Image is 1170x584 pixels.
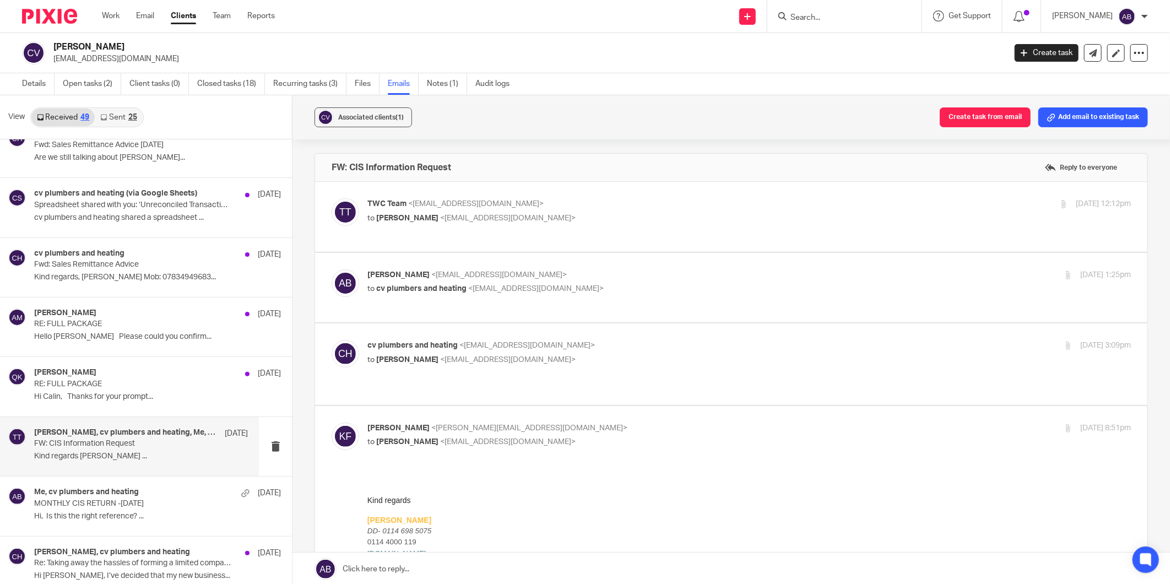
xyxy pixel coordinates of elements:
[31,109,95,126] a: Received49
[258,309,281,320] p: [DATE]
[367,424,430,432] span: [PERSON_NAME]
[388,73,419,95] a: Emails
[128,113,137,121] div: 25
[1038,107,1148,127] button: Add email to existing task
[34,140,231,150] p: Fwd: Sales Remittance Advice [DATE]
[317,109,334,126] img: svg%3E
[8,309,26,326] img: svg%3E
[1080,340,1131,352] p: [DATE] 3:09pm
[163,526,292,534] a: [EMAIL_ADDRESS][DOMAIN_NAME]
[431,271,567,279] span: <[EMAIL_ADDRESS][DOMAIN_NAME]>
[136,10,154,21] a: Email
[440,438,576,446] span: <[EMAIL_ADDRESS][DOMAIN_NAME]>
[34,499,231,509] p: MONTHLY CIS RETURN -[DATE]
[949,12,991,20] span: Get Support
[1076,198,1131,210] p: [DATE] 12:12pm
[34,571,281,581] p: Hi [PERSON_NAME], I’ve decided that my new business...
[22,41,45,64] img: svg%3E
[940,107,1031,127] button: Create task from email
[332,423,359,450] img: svg%3E
[8,111,25,123] span: View
[367,271,430,279] span: [PERSON_NAME]
[34,309,96,318] h4: [PERSON_NAME]
[355,73,380,95] a: Files
[367,200,407,208] span: TWC Team
[34,488,139,497] h4: Me, cv plumbers and heating
[332,340,359,367] img: svg%3E
[34,439,205,448] p: FW: CIS Information Request
[367,356,375,364] span: to
[34,273,281,282] p: Kind regards, [PERSON_NAME] Mob: 07834949683...
[34,213,281,223] p: cv plumbers and heating shared a spreadsheet ...
[22,73,55,95] a: Details
[1015,44,1079,62] a: Create task
[258,548,281,559] p: [DATE]
[440,356,576,364] span: <[EMAIL_ADDRESS][DOMAIN_NAME]>
[34,559,231,568] p: Re: Taking away the hassles of forming a limited company
[8,548,26,565] img: svg%3E
[8,368,26,386] img: svg%3E
[338,114,404,121] span: Associated clients
[8,488,26,505] img: svg%3E
[34,249,124,258] h4: cv plumbers and heating
[34,153,281,163] p: Are we still talking about [PERSON_NAME]...
[34,189,197,198] h4: cv plumbers and heating (via Google Sheets)
[258,368,281,379] p: [DATE]
[34,392,281,402] p: Hi Calin, Thanks for your prompt...
[440,214,576,222] span: <[EMAIL_ADDRESS][DOMAIN_NAME]>
[247,10,275,21] a: Reports
[22,9,77,24] img: Pixie
[376,214,438,222] span: [PERSON_NAME]
[332,198,359,226] img: svg%3E
[34,332,281,342] p: Hello [PERSON_NAME] Please could you confirm...
[367,214,375,222] span: to
[118,380,254,389] a: [EMAIL_ADDRESS][DOMAIN_NAME]
[408,200,544,208] span: <[EMAIL_ADDRESS][DOMAIN_NAME]>
[367,342,458,349] span: cv plumbers and heating
[34,548,190,557] h4: [PERSON_NAME], cv plumbers and heating
[34,201,231,210] p: Spreadsheet shared with you: ‘Unreconciled Transactions.xlsx’
[427,73,467,95] a: Notes (1)
[129,73,189,95] a: Client tasks (0)
[1080,423,1131,434] p: [DATE] 8:51pm
[376,356,438,364] span: [PERSON_NAME]
[8,189,26,207] img: svg%3E
[171,10,196,21] a: Clients
[34,428,219,437] h4: [PERSON_NAME], cv plumbers and heating, Me, TWC Team
[468,285,604,293] span: <[EMAIL_ADDRESS][DOMAIN_NAME]>
[459,342,595,349] span: <[EMAIL_ADDRESS][DOMAIN_NAME]>
[94,98,181,142] img: emails
[258,189,281,200] p: [DATE]
[332,162,451,173] h4: FW: CIS Information Request
[376,285,467,293] span: cv plumbers and heating
[431,424,627,432] span: <[PERSON_NAME][EMAIL_ADDRESS][DOMAIN_NAME]>
[34,260,231,269] p: Fwd: Sales Remittance Advice
[34,320,231,329] p: RE: FULL PACKAGE
[8,249,26,267] img: svg%3E
[95,109,142,126] a: Sent25
[34,512,281,521] p: Hi, Is this the right reference? ...
[34,380,231,389] p: RE: FULL PACKAGE
[213,10,231,21] a: Team
[1080,269,1131,281] p: [DATE] 1:25pm
[1118,8,1136,25] img: svg%3E
[8,428,26,446] img: svg%3E
[376,438,438,446] span: [PERSON_NAME]
[367,438,375,446] span: to
[34,368,96,377] h4: [PERSON_NAME]
[34,452,248,461] p: Kind regards [PERSON_NAME] ...
[789,13,889,23] input: Search
[332,269,359,297] img: svg%3E
[315,107,412,127] button: Associated clients(1)
[1052,10,1113,21] p: [PERSON_NAME]
[396,114,404,121] span: (1)
[258,488,281,499] p: [DATE]
[225,428,248,439] p: [DATE]
[63,73,121,95] a: Open tasks (2)
[197,73,265,95] a: Closed tasks (18)
[367,285,375,293] span: to
[59,403,196,412] a: [EMAIL_ADDRESS][DOMAIN_NAME]
[53,53,998,64] p: [EMAIL_ADDRESS][DOMAIN_NAME]
[258,249,281,260] p: [DATE]
[475,73,518,95] a: Audit logs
